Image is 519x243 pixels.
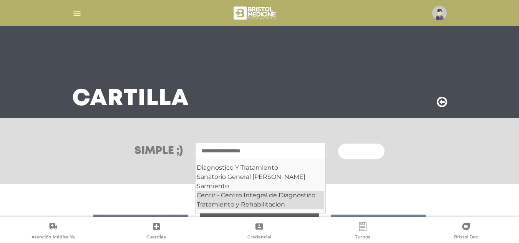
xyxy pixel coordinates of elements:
[247,234,271,241] span: Credencial
[355,234,370,241] span: Turnos
[2,222,105,241] a: Atención Médica Ya
[347,149,370,154] span: Buscar
[134,146,183,157] h3: Simple ;)
[32,234,75,241] span: Atención Médica Ya
[311,222,415,241] a: Turnos
[232,4,278,22] img: bristol-medicine-blanco.png
[208,222,311,241] a: Credencial
[197,182,324,191] div: Sarmiento
[146,234,166,241] span: Guardias
[414,222,517,241] a: Bristol Doc
[197,191,324,209] div: Centir - Centro Integral de Diagnóstico Tratamiento y Rehabilitacion
[454,234,478,241] span: Bristol Doc
[197,172,324,182] div: Sanatorio General [PERSON_NAME]
[432,6,447,20] img: profile-placeholder.svg
[72,89,189,109] h3: Cartilla
[197,163,324,172] div: Diagnostico Y Tratamiento
[338,144,384,159] button: Buscar
[105,222,208,241] a: Guardias
[72,8,82,18] img: Cober_menu-lines-white.svg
